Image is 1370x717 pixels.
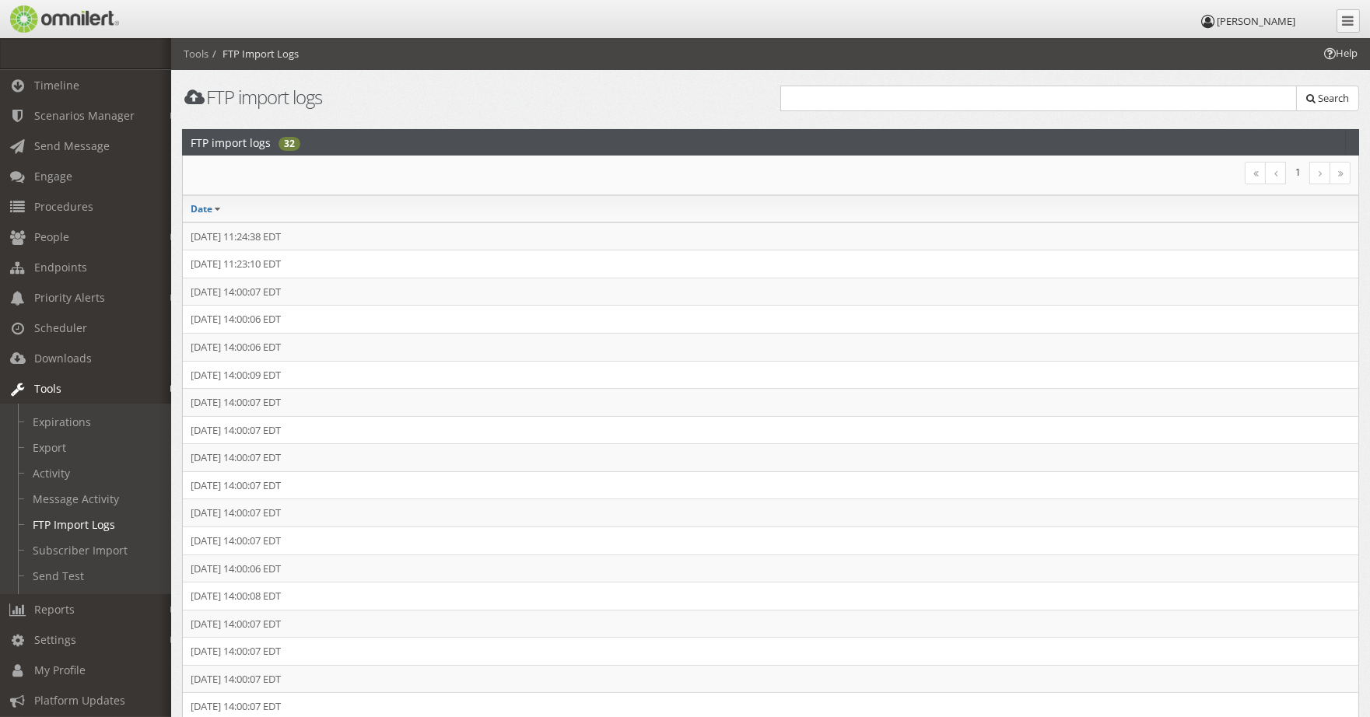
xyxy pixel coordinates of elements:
[34,320,87,335] span: Scheduler
[183,499,1358,527] td: [DATE] 14:00:07 EDT
[183,582,1358,610] td: [DATE] 14:00:08 EDT
[34,693,125,708] span: Platform Updates
[183,278,1358,306] td: [DATE] 14:00:07 EDT
[35,11,67,25] span: Help
[34,663,86,677] span: My Profile
[1309,162,1330,184] a: Next
[1245,162,1266,184] a: First
[1217,14,1295,28] span: [PERSON_NAME]
[183,554,1358,582] td: [DATE] 14:00:06 EDT
[1318,91,1349,105] span: Search
[183,526,1358,554] td: [DATE] 14:00:07 EDT
[191,130,271,155] h2: FTP import logs
[183,334,1358,362] td: [DATE] 14:00:06 EDT
[183,222,1358,250] td: [DATE] 11:24:38 EDT
[1265,162,1286,184] a: Previous
[8,5,119,33] img: Omnilert
[183,610,1358,638] td: [DATE] 14:00:07 EDT
[183,638,1358,666] td: [DATE] 14:00:07 EDT
[1337,9,1360,33] a: Collapse Menu
[34,260,87,275] span: Endpoints
[34,229,69,244] span: People
[34,290,105,305] span: Priority Alerts
[183,389,1358,417] td: [DATE] 14:00:07 EDT
[34,78,79,93] span: Timeline
[34,351,92,365] span: Downloads
[183,444,1358,472] td: [DATE] 14:00:07 EDT
[34,199,93,214] span: Procedures
[208,47,299,61] li: FTP Import Logs
[183,416,1358,444] td: [DATE] 14:00:07 EDT
[1322,46,1358,61] span: Help
[183,250,1358,278] td: [DATE] 11:23:10 EDT
[34,138,110,153] span: Send Message
[1330,162,1351,184] a: Last
[1296,86,1359,111] button: Search
[34,108,135,123] span: Scenarios Manager
[183,471,1358,499] td: [DATE] 14:00:07 EDT
[183,665,1358,693] td: [DATE] 14:00:07 EDT
[34,381,61,396] span: Tools
[34,169,72,184] span: Engage
[183,361,1358,389] td: [DATE] 14:00:09 EDT
[34,602,75,617] span: Reports
[182,87,761,107] h1: FTP import logs
[279,137,300,151] div: 32
[34,632,76,647] span: Settings
[191,202,212,215] a: Date
[183,306,1358,334] td: [DATE] 14:00:06 EDT
[184,47,208,61] li: Tools
[1286,162,1310,183] li: 1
